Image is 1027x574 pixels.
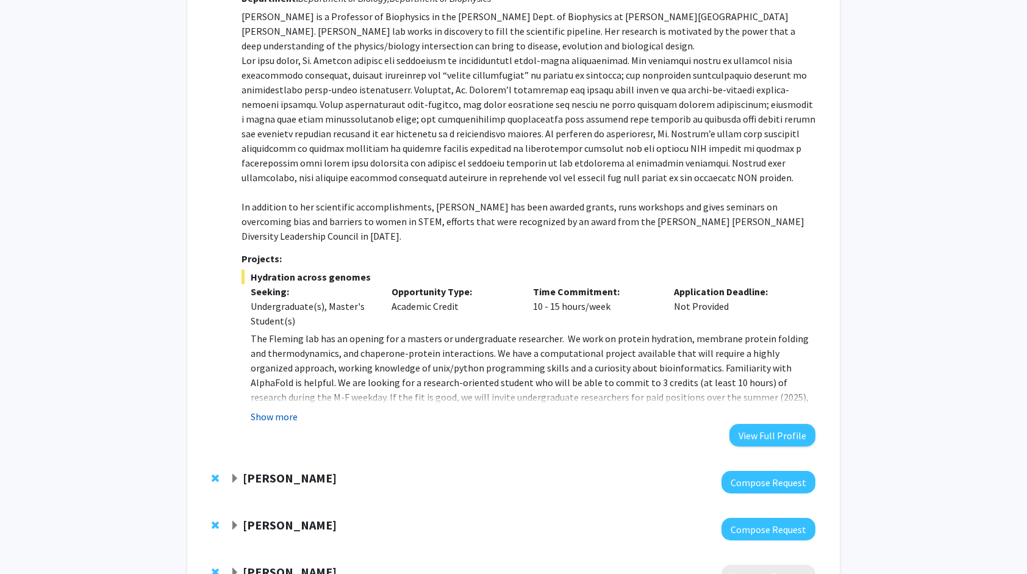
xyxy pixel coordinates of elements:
div: Not Provided [665,284,806,328]
p: Opportunity Type: [392,284,515,299]
div: Undergraduate(s), Master's Student(s) [251,299,374,328]
p: Seeking: [251,284,374,299]
div: Academic Credit [382,284,524,328]
button: Show more [251,409,298,424]
div: 10 - 15 hours/week [524,284,665,328]
button: View Full Profile [729,424,815,447]
p: The Fleming lab has an opening for a masters or undergraduate researcher. We work on protein hydr... [251,331,815,434]
p: [PERSON_NAME] is a Professor of Biophysics in the [PERSON_NAME] Dept. of Biophysics at [PERSON_NA... [242,9,815,243]
p: Application Deadline: [674,284,797,299]
span: Remove Maria Procopio from bookmarks [212,520,219,530]
p: Time Commitment: [533,284,656,299]
span: Expand Margaret Johnson Bookmark [230,474,240,484]
button: Compose Request to Maria Procopio [721,518,815,540]
button: Compose Request to Margaret Johnson [721,471,815,493]
strong: [PERSON_NAME] [243,470,337,486]
span: Hydration across genomes [242,270,815,284]
span: Expand Maria Procopio Bookmark [230,521,240,531]
strong: Projects: [242,253,282,265]
span: Remove Margaret Johnson from bookmarks [212,473,219,483]
strong: [PERSON_NAME] [243,517,337,533]
iframe: Chat [9,519,52,565]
